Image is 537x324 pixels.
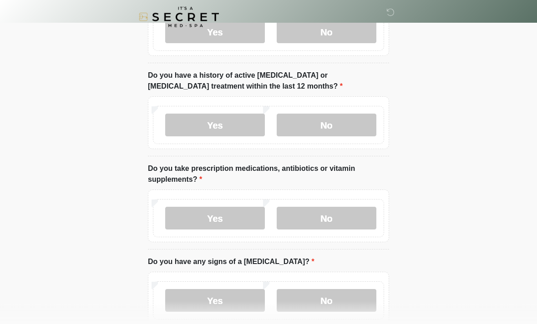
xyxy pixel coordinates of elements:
label: Do you take prescription medications, antibiotics or vitamin supplements? [148,164,389,185]
label: Yes [165,207,265,230]
label: No [277,114,376,137]
label: Yes [165,114,265,137]
label: No [277,289,376,312]
label: Yes [165,289,265,312]
label: Do you have a history of active [MEDICAL_DATA] or [MEDICAL_DATA] treatment within the last 12 mon... [148,70,389,92]
img: It's A Secret Med Spa Logo [139,7,219,27]
label: No [277,207,376,230]
label: Do you have any signs of a [MEDICAL_DATA]? [148,257,314,268]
